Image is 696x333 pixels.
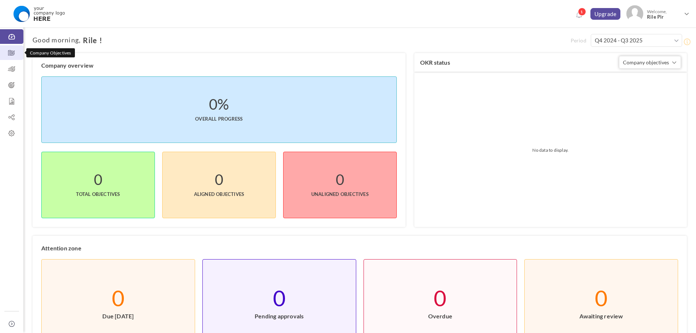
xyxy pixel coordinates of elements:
a: Notifications [573,10,585,21]
span: Company objectives [623,59,669,65]
label: 0 [94,176,102,183]
span: Overall progress [195,108,243,122]
h1: , [33,36,571,44]
img: Logo [8,5,69,23]
label: Attention zone [41,245,81,252]
span: Good morning [33,37,79,44]
span: Rile Pir [647,14,681,20]
label: 0 [112,294,125,302]
label: No data to display. [415,73,687,227]
span: Welcome, [643,5,683,23]
input: Select Period * [591,34,682,47]
span: 1 [578,8,586,16]
label: 0 [273,294,286,302]
span: Rile ! [81,36,102,44]
span: Awaiting review [579,302,623,320]
label: 0 [595,294,608,302]
label: Company overview [41,62,94,69]
button: Company objectives [619,56,681,69]
label: 0% [209,101,229,108]
a: Upgrade [590,8,621,20]
div: Company Objectives [26,48,75,57]
label: 0 [215,176,223,183]
span: UnAligned Objectives [311,183,369,198]
span: Due [DATE] [102,302,134,320]
label: 0 [336,176,344,183]
span: Overdue [428,302,452,320]
span: Pending approvals [255,302,304,320]
label: 0 [434,294,446,302]
span: Aligned Objectives [194,183,244,198]
span: Period [571,37,591,44]
a: Photo Welcome,Rile Pir [623,2,692,24]
label: OKR status [420,59,450,66]
img: Photo [626,5,643,22]
span: Total objectives [76,183,120,198]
